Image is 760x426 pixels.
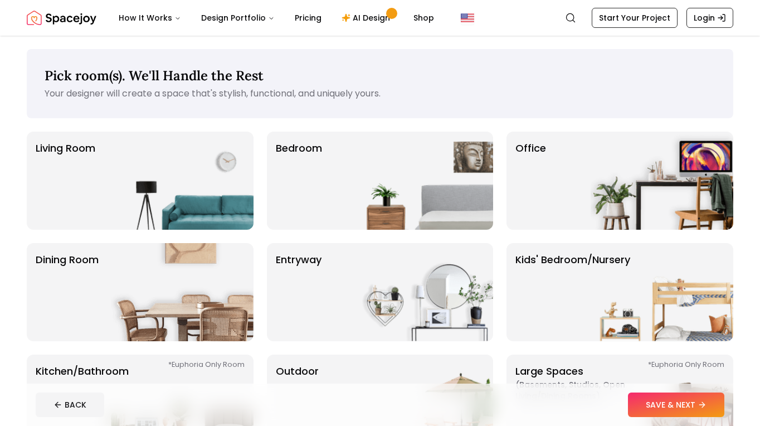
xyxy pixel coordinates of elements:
[45,67,264,84] span: Pick room(s). We'll Handle the Rest
[515,252,630,332] p: Kids' Bedroom/Nursery
[36,252,99,332] p: Dining Room
[27,7,96,29] img: Spacejoy Logo
[286,7,330,29] a: Pricing
[110,7,190,29] button: How It Works
[192,7,284,29] button: Design Portfolio
[111,132,254,230] img: Living Room
[592,8,678,28] a: Start Your Project
[591,243,733,341] img: Kids' Bedroom/Nursery
[350,243,493,341] img: entryway
[515,141,546,221] p: Office
[405,7,443,29] a: Shop
[686,8,733,28] a: Login
[350,132,493,230] img: Bedroom
[36,393,104,417] button: BACK
[591,132,733,230] img: Office
[461,11,474,25] img: United States
[333,7,402,29] a: AI Design
[111,243,254,341] img: Dining Room
[27,7,96,29] a: Spacejoy
[276,252,321,332] p: entryway
[276,141,322,221] p: Bedroom
[110,7,443,29] nav: Main
[45,87,715,100] p: Your designer will create a space that's stylish, functional, and uniquely yours.
[36,141,95,221] p: Living Room
[628,393,724,417] button: SAVE & NEXT
[515,379,655,401] span: ( Basements, Studios, Open living/dining rooms )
